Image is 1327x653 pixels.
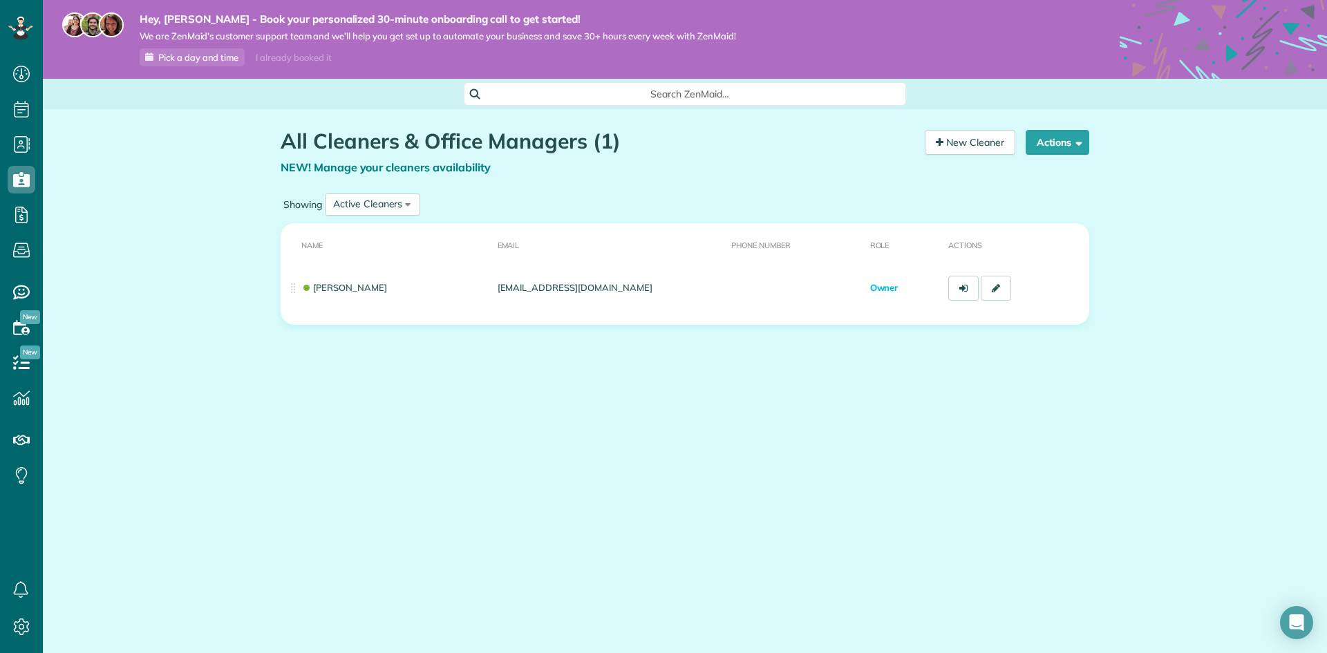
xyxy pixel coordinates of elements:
a: New Cleaner [925,130,1015,155]
th: Role [865,223,943,265]
h1: All Cleaners & Office Managers (1) [281,130,914,153]
span: Owner [870,282,898,293]
a: Pick a day and time [140,48,245,66]
button: Actions [1026,130,1089,155]
img: maria-72a9807cf96188c08ef61303f053569d2e2a8a1cde33d635c8a3ac13582a053d.jpg [62,12,87,37]
span: Pick a day and time [158,52,238,63]
td: [EMAIL_ADDRESS][DOMAIN_NAME] [492,265,726,311]
th: Phone number [726,223,865,265]
th: Email [492,223,726,265]
div: Active Cleaners [333,197,402,211]
span: New [20,310,40,324]
img: michelle-19f622bdf1676172e81f8f8fba1fb50e276960ebfe0243fe18214015130c80e4.jpg [99,12,124,37]
span: We are ZenMaid’s customer support team and we’ll help you get set up to automate your business an... [140,30,736,42]
strong: Hey, [PERSON_NAME] - Book your personalized 30-minute onboarding call to get started! [140,12,736,26]
th: Actions [943,223,1089,265]
div: I already booked it [247,49,339,66]
img: jorge-587dff0eeaa6aab1f244e6dc62b8924c3b6ad411094392a53c71c6c4a576187d.jpg [80,12,105,37]
label: Showing [281,198,325,211]
div: Open Intercom Messenger [1280,606,1313,639]
th: Name [281,223,492,265]
a: [PERSON_NAME] [301,282,387,293]
span: New [20,346,40,359]
a: NEW! Manage your cleaners availability [281,160,491,174]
